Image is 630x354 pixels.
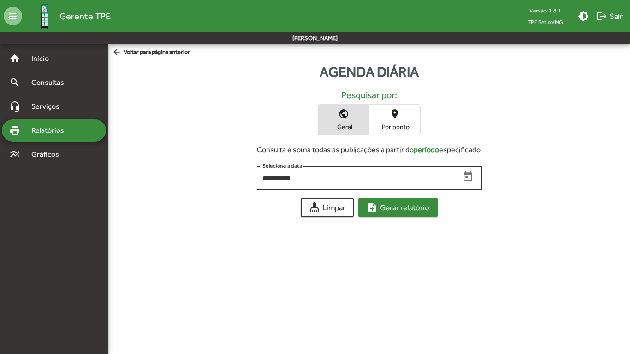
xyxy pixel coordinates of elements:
[520,16,571,28] span: TPE Betim/MG
[309,199,345,216] span: Limpar
[112,47,124,58] mat-icon: arrow_back
[26,149,71,160] span: Gráficos
[22,1,111,31] a: Gerente TPE
[108,61,630,82] div: Agenda diária
[30,1,59,31] img: Logo
[257,144,482,155] div: Consulta e soma todas as publicações a partir do especificado.
[26,53,62,64] span: Início
[26,77,76,88] span: Consultas
[9,101,20,112] mat-icon: headset_mic
[116,89,623,100] h5: Pesquisar por:
[520,5,571,16] div: Versão: 1.8.1
[372,123,418,131] span: Por ponto
[367,202,378,213] mat-icon: note_add
[26,125,76,136] span: Relatórios
[578,11,589,22] mat-icon: brightness_medium
[367,199,429,216] span: Gerar relatório
[112,47,190,58] span: Voltar para página anterior
[26,101,72,112] span: Serviços
[9,77,20,88] mat-icon: search
[321,123,367,131] span: Geral
[358,198,438,217] button: Gerar relatório
[460,169,476,185] button: Open calendar
[9,125,20,136] mat-icon: print
[596,11,607,22] mat-icon: logout
[596,8,623,24] span: Sair
[9,149,20,160] mat-icon: multiline_chart
[59,9,111,24] span: Gerente TPE
[414,145,439,154] strong: período
[338,108,349,119] mat-icon: public
[318,105,369,135] button: Geral
[369,105,420,135] button: Por ponto
[301,198,354,217] button: Limpar
[389,108,400,119] mat-icon: place
[309,202,320,213] mat-icon: cleaning_services
[9,53,20,64] mat-icon: home
[593,8,626,24] button: Sair
[4,7,22,25] mat-icon: menu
